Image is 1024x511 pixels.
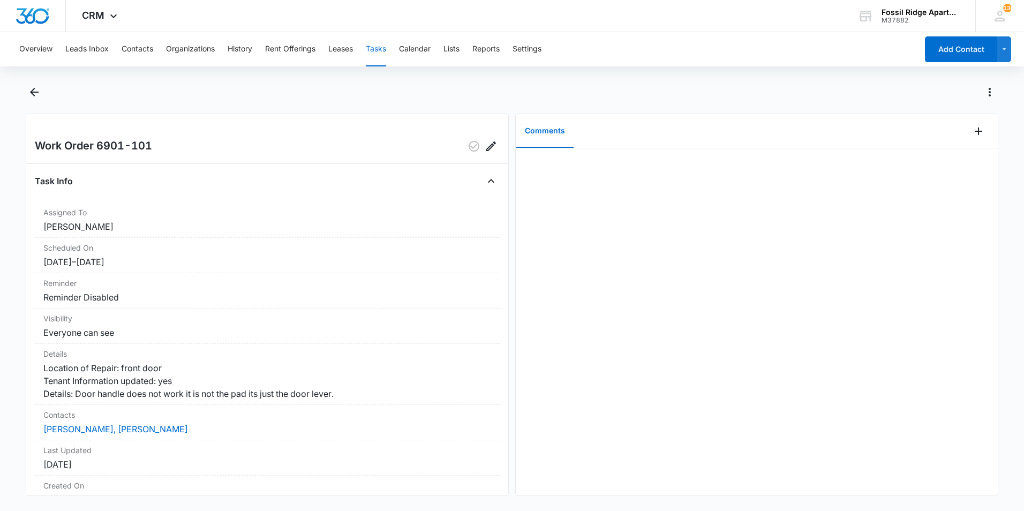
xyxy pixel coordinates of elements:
[35,175,73,187] h4: Task Info
[43,242,491,253] dt: Scheduled On
[366,32,386,66] button: Tasks
[35,238,500,273] div: Scheduled On[DATE]–[DATE]
[328,32,353,66] button: Leases
[166,32,215,66] button: Organizations
[43,458,491,471] dd: [DATE]
[443,32,460,66] button: Lists
[981,84,998,101] button: Actions
[43,445,491,456] dt: Last Updated
[35,344,500,405] div: DetailsLocation of Repair: front door Tenant Information updated: yes Details: Door handle does n...
[35,138,152,155] h2: Work Order 6901-101
[483,138,500,155] button: Edit
[228,32,252,66] button: History
[122,32,153,66] button: Contacts
[35,440,500,476] div: Last Updated[DATE]
[43,255,491,268] dd: [DATE] – [DATE]
[43,277,491,289] dt: Reminder
[516,115,574,148] button: Comments
[35,202,500,238] div: Assigned To[PERSON_NAME]
[882,17,960,24] div: account id
[265,32,315,66] button: Rent Offerings
[483,172,500,190] button: Close
[43,424,188,434] a: [PERSON_NAME], [PERSON_NAME]
[43,326,491,339] dd: Everyone can see
[43,362,491,400] dd: Location of Repair: front door Tenant Information updated: yes Details: Door handle does not work...
[35,405,500,440] div: Contacts[PERSON_NAME], [PERSON_NAME]
[970,123,987,140] button: Add Comment
[882,8,960,17] div: account name
[1003,4,1012,12] span: 136
[65,32,109,66] button: Leads Inbox
[43,291,491,304] dd: Reminder Disabled
[43,220,491,233] dd: [PERSON_NAME]
[1003,4,1012,12] div: notifications count
[513,32,541,66] button: Settings
[43,207,491,218] dt: Assigned To
[399,32,431,66] button: Calendar
[43,409,491,420] dt: Contacts
[472,32,500,66] button: Reports
[35,476,500,511] div: Created On[DATE]
[82,10,104,21] span: CRM
[43,313,491,324] dt: Visibility
[925,36,997,62] button: Add Contact
[43,480,491,491] dt: Created On
[43,493,491,506] dd: [DATE]
[19,32,52,66] button: Overview
[26,84,42,101] button: Back
[35,309,500,344] div: VisibilityEveryone can see
[35,273,500,309] div: ReminderReminder Disabled
[43,348,491,359] dt: Details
